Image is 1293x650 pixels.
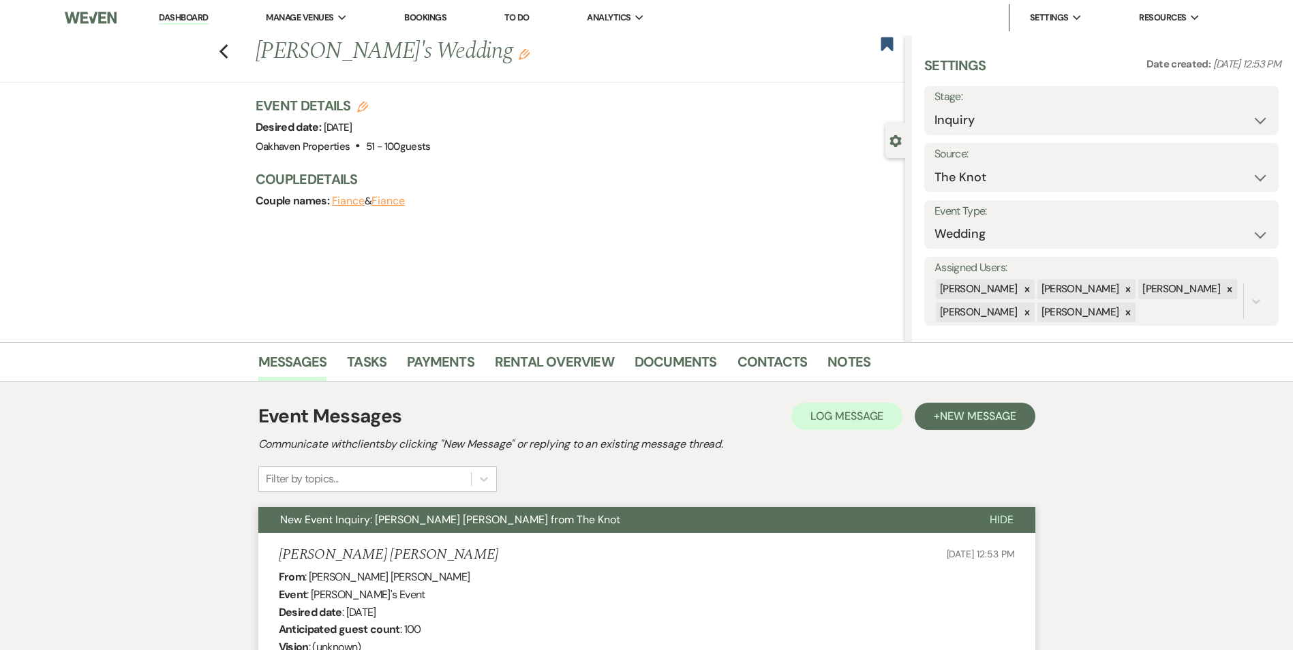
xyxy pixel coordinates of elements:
h5: [PERSON_NAME] [PERSON_NAME] [279,546,499,563]
span: Analytics [587,11,630,25]
h2: Communicate with clients by clicking "New Message" or replying to an existing message thread. [258,436,1035,452]
h3: Settings [924,56,986,86]
span: 51 - 100 guests [366,140,431,153]
span: [DATE] [324,121,352,134]
b: Anticipated guest count [279,622,400,636]
button: Hide [968,507,1035,533]
button: Log Message [791,403,902,430]
span: Log Message [810,409,883,423]
a: Dashboard [159,12,208,25]
button: New Event Inquiry: [PERSON_NAME] [PERSON_NAME] from The Knot [258,507,968,533]
b: From [279,570,305,584]
label: Stage: [934,87,1268,107]
a: Documents [635,351,717,381]
label: Assigned Users: [934,258,1268,278]
div: [PERSON_NAME] [1037,279,1121,299]
button: +New Message [915,403,1035,430]
h1: [PERSON_NAME]'s Wedding [256,35,770,68]
a: Messages [258,351,327,381]
button: Fiance [332,196,365,206]
a: To Do [504,12,530,23]
button: Edit [519,48,530,60]
a: Notes [827,351,870,381]
a: Tasks [347,351,386,381]
h3: Event Details [256,96,431,115]
span: Date created: [1146,57,1213,71]
b: Event [279,587,307,602]
div: [PERSON_NAME] [1138,279,1222,299]
div: [PERSON_NAME] [1037,303,1121,322]
a: Payments [407,351,474,381]
a: Contacts [737,351,808,381]
span: New Message [940,409,1016,423]
span: & [332,194,405,208]
label: Event Type: [934,202,1268,221]
div: [PERSON_NAME] [936,279,1020,299]
h3: Couple Details [256,170,892,189]
h1: Event Messages [258,402,402,431]
span: Resources [1139,11,1186,25]
span: [DATE] 12:53 PM [1213,57,1281,71]
button: Close lead details [889,134,902,146]
span: Oakhaven Properties [256,140,350,153]
button: Fiance [371,196,405,206]
span: Manage Venues [266,11,333,25]
a: Rental Overview [495,351,614,381]
span: New Event Inquiry: [PERSON_NAME] [PERSON_NAME] from The Knot [280,512,620,527]
span: Hide [990,512,1014,527]
b: Desired date [279,605,342,619]
span: Settings [1030,11,1069,25]
img: Weven Logo [65,3,117,32]
div: Filter by topics... [266,471,339,487]
a: Bookings [404,12,446,23]
span: Couple names: [256,194,332,208]
span: [DATE] 12:53 PM [947,548,1015,560]
span: Desired date: [256,120,324,134]
label: Source: [934,144,1268,164]
div: [PERSON_NAME] [936,303,1020,322]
